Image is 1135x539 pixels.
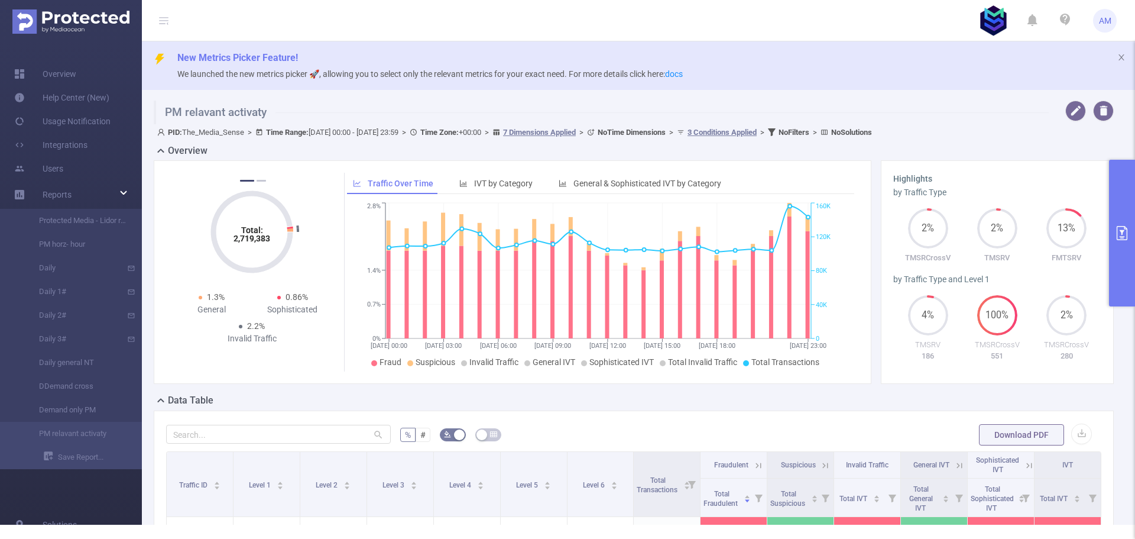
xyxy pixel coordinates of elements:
[589,342,626,350] tspan: [DATE] 12:00
[420,128,459,137] b: Time Zone:
[14,86,109,109] a: Help Center (New)
[154,101,1049,124] h1: PM relavant activaty
[951,479,967,517] i: Filter menu
[884,479,900,517] i: Filter menu
[367,301,381,308] tspan: 0.7%
[971,485,1014,512] span: Total Sophisticated IVT
[544,480,551,487] div: Sort
[380,357,401,367] span: Fraud
[976,456,1019,474] span: Sophisticated IVT
[757,128,768,137] span: >
[744,493,751,497] i: icon: caret-up
[534,342,571,350] tspan: [DATE] 09:00
[241,225,263,235] tspan: Total:
[893,186,1101,199] div: by Traffic Type
[893,173,1101,185] h3: Highlights
[666,128,677,137] span: >
[714,461,748,469] span: Fraudulent
[943,493,949,497] i: icon: caret-up
[699,342,735,350] tspan: [DATE] 18:00
[1040,495,1069,503] span: Total IVT
[874,498,880,501] i: icon: caret-down
[1032,350,1101,362] p: 280
[405,430,411,440] span: %
[24,304,128,327] a: Daily 2#
[444,431,451,438] i: icon: bg-colors
[157,128,168,136] i: icon: user
[480,342,517,350] tspan: [DATE] 06:00
[411,485,417,488] i: icon: caret-down
[1046,224,1087,233] span: 13%
[816,203,831,211] tspan: 160K
[420,430,426,440] span: #
[893,252,962,264] p: TMSRCrossV
[533,357,575,367] span: General IVT
[977,311,1017,320] span: 100%
[893,350,962,362] p: 186
[812,493,818,497] i: icon: caret-up
[177,52,298,63] span: New Metrics Picker Feature!
[1032,339,1101,351] p: TMSRCrossV
[962,350,1032,362] p: 551
[1017,479,1034,517] i: Filter menu
[573,179,721,188] span: General & Sophisticated IVT by Category
[43,190,72,199] span: Reports
[266,128,309,137] b: Time Range:
[817,479,834,517] i: Filter menu
[846,461,888,469] span: Invalid Traffic
[24,422,128,446] a: PM relavant activaty
[478,485,484,488] i: icon: caret-down
[157,128,872,137] span: The_Media_Sense [DATE] 00:00 - [DATE] 23:59 +00:00
[668,357,737,367] span: Total Invalid Traffic
[503,128,576,137] u: 7 Dimensions Applied
[490,431,497,438] i: icon: table
[839,495,869,503] span: Total IVT
[154,53,166,65] i: icon: thunderbolt
[249,481,273,489] span: Level 1
[343,480,351,487] div: Sort
[24,256,128,280] a: Daily
[316,481,339,489] span: Level 2
[751,357,819,367] span: Total Transactions
[207,292,225,302] span: 1.3%
[611,485,617,488] i: icon: caret-down
[14,62,76,86] a: Overview
[24,209,128,233] a: Protected Media - Lidor report
[166,425,391,444] input: Search...
[873,493,880,501] div: Sort
[252,304,333,316] div: Sophisticated
[816,301,827,309] tspan: 40K
[177,69,683,79] span: We launched the new metrics picker 🚀, allowing you to select only the relevant metrics for your e...
[410,480,417,487] div: Sort
[909,485,933,512] span: Total General IVT
[1117,53,1126,62] i: icon: close
[1032,252,1101,264] p: FMTSRV
[1117,51,1126,64] button: icon: close
[244,128,255,137] span: >
[212,333,293,345] div: Invalid Traffic
[913,461,949,469] span: General IVT
[750,479,767,517] i: Filter menu
[179,481,209,489] span: Traffic ID
[908,311,948,320] span: 4%
[1084,479,1101,517] i: Filter menu
[240,180,254,182] button: 1
[477,480,484,487] div: Sort
[516,481,540,489] span: Level 5
[665,69,683,79] a: docs
[425,342,462,350] tspan: [DATE] 03:00
[481,128,492,137] span: >
[478,480,484,483] i: icon: caret-up
[1074,493,1080,497] i: icon: caret-up
[344,480,351,483] i: icon: caret-up
[977,224,1017,233] span: 2%
[908,224,948,233] span: 2%
[779,128,809,137] b: No Filters
[703,490,740,508] span: Total Fraudulent
[43,513,77,537] span: Solutions
[1046,311,1087,320] span: 2%
[816,267,827,275] tspan: 80K
[168,393,213,408] h2: Data Table
[213,485,220,488] i: icon: caret-down
[353,179,361,188] i: icon: line-chart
